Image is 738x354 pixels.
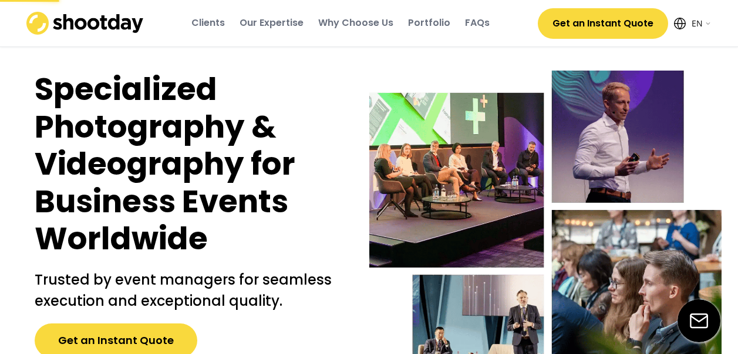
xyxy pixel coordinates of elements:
img: Icon%20feather-globe%20%281%29.svg [674,18,686,29]
h1: Specialized Photography & Videography for Business Events Worldwide [35,71,346,258]
img: shootday_logo.png [26,12,144,35]
img: email-icon%20%281%29.svg [678,299,720,342]
div: Why Choose Us [318,16,393,29]
h2: Trusted by event managers for seamless execution and exceptional quality. [35,269,346,312]
div: Clients [191,16,225,29]
div: Portfolio [408,16,450,29]
div: Our Expertise [240,16,304,29]
button: Get an Instant Quote [538,8,668,39]
div: FAQs [465,16,490,29]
